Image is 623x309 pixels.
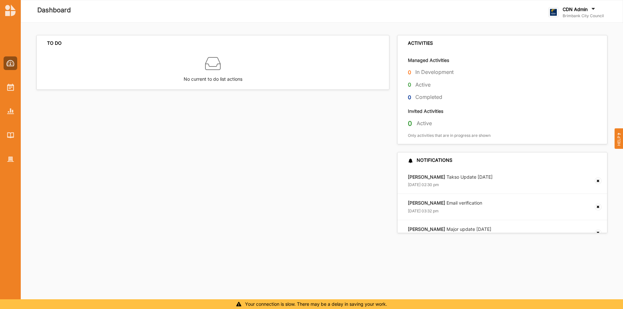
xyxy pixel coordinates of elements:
[417,120,432,127] label: Active
[408,157,452,163] div: NOTIFICATIONS
[408,200,445,206] strong: [PERSON_NAME]
[4,152,17,166] a: Organisation
[563,13,604,18] label: Brimbank City Council
[408,133,491,138] label: Only activities that are in progress are shown
[408,68,411,77] label: 0
[6,60,15,66] img: Dashboard
[408,200,482,206] label: Email verification
[7,108,14,114] img: Reports
[7,132,14,138] img: Library
[415,81,431,88] label: Active
[5,5,16,16] img: logo
[408,226,445,232] strong: [PERSON_NAME]
[408,81,411,89] label: 0
[37,5,71,16] label: Dashboard
[408,182,439,187] label: [DATE] 02:30 pm
[415,69,454,76] label: In Development
[7,157,14,162] img: Organisation
[415,94,442,101] label: Completed
[563,6,588,12] label: CDN Admin
[4,80,17,94] a: Activities
[408,57,449,63] label: Managed Activities
[408,40,433,46] div: ACTIVITIES
[408,208,439,214] label: [DATE] 03:32 pm
[548,7,558,18] img: logo
[408,174,445,180] strong: [PERSON_NAME]
[408,108,443,114] label: Invited Activities
[205,56,221,71] img: box
[408,226,491,232] label: Major update [DATE]
[7,84,14,91] img: Activities
[408,174,493,180] label: Takso Update [DATE]
[4,104,17,118] a: Reports
[4,128,17,142] a: Library
[4,56,17,70] a: Dashboard
[47,40,62,46] div: TO DO
[408,119,412,128] label: 0
[184,71,242,83] label: No current to do list actions
[408,93,411,101] label: 0
[2,301,621,307] div: Your connection is slow. There may be a delay in saving your work.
